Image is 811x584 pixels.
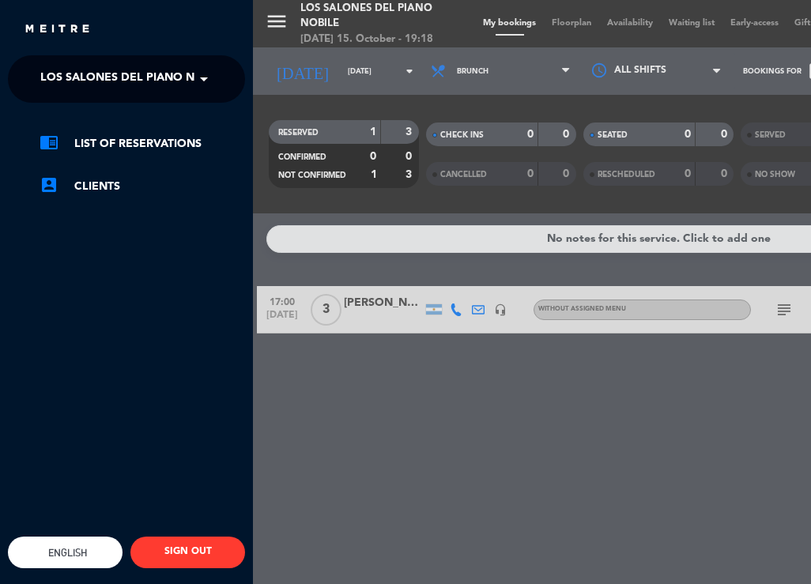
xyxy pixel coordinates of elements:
[40,133,58,152] i: chrome_reader_mode
[44,547,87,559] span: English
[40,175,58,194] i: account_box
[24,24,91,36] img: MEITRE
[130,537,245,568] button: SIGN OUT
[40,134,245,153] a: chrome_reader_modeList of Reservations
[40,177,245,196] a: account_boxClients
[40,62,228,96] span: Los Salones del Piano Nobile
